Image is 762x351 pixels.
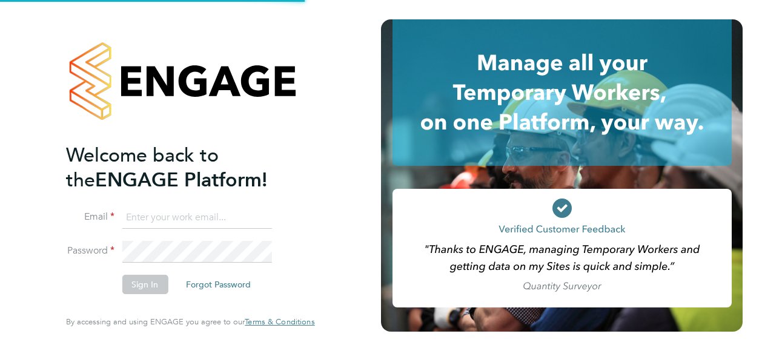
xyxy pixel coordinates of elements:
[122,207,271,229] input: Enter your work email...
[66,244,114,257] label: Password
[245,317,314,327] span: Terms & Conditions
[122,275,168,294] button: Sign In
[245,317,314,327] a: Terms & Conditions
[66,211,114,223] label: Email
[66,317,314,327] span: By accessing and using ENGAGE you agree to our
[176,275,260,294] button: Forgot Password
[66,143,302,192] h2: ENGAGE Platform!
[66,143,219,192] span: Welcome back to the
